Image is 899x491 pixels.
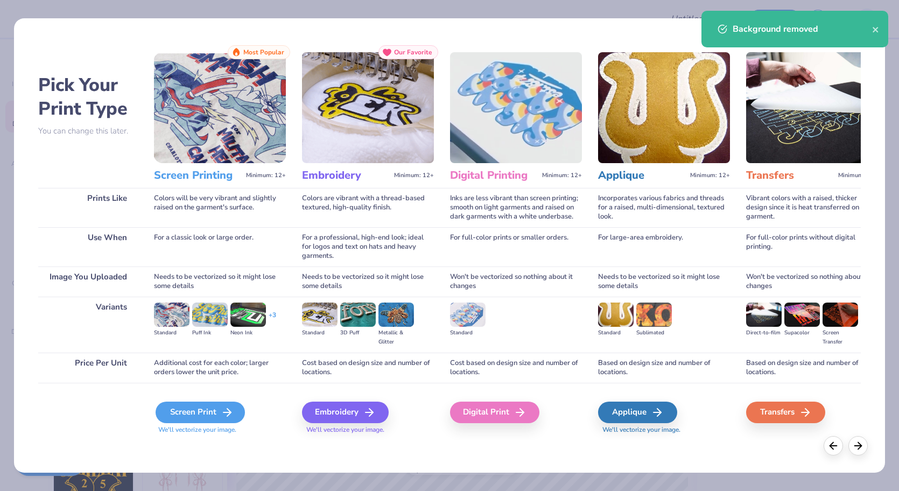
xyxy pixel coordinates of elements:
div: Screen Print [156,402,245,423]
img: Standard [302,303,338,326]
div: Incorporates various fabrics and threads for a raised, multi-dimensional, textured look. [598,188,730,227]
div: Needs to be vectorized so it might lose some details [154,266,286,297]
div: For large-area embroidery. [598,227,730,266]
div: Standard [154,328,189,338]
div: Based on design size and number of locations. [598,353,730,383]
div: Standard [450,328,486,338]
img: 3D Puff [340,303,376,326]
h3: Transfers [746,169,834,183]
div: For a classic look or large order. [154,227,286,266]
div: Digital Print [450,402,539,423]
img: Screen Printing [154,52,286,163]
div: Sublimated [636,328,672,338]
img: Embroidery [302,52,434,163]
span: Minimum: 12+ [838,172,878,179]
div: Background removed [733,23,872,36]
img: Direct-to-film [746,303,782,326]
span: Our Favorite [394,48,432,56]
div: Cost based on design size and number of locations. [302,353,434,383]
button: close [872,23,880,36]
h3: Applique [598,169,686,183]
img: Metallic & Glitter [378,303,414,326]
h3: Digital Printing [450,169,538,183]
div: Puff Ink [192,328,228,338]
img: Standard [450,303,486,326]
div: Supacolor [784,328,820,338]
div: Neon Ink [230,328,266,338]
span: We'll vectorize your image. [598,425,730,434]
div: Applique [598,402,677,423]
img: Transfers [746,52,878,163]
div: Use When [38,227,138,266]
div: Embroidery [302,402,389,423]
div: Transfers [746,402,825,423]
img: Sublimated [636,303,672,326]
div: Won't be vectorized so nothing about it changes [450,266,582,297]
div: Colors are vibrant with a thread-based textured, high-quality finish. [302,188,434,227]
h2: Pick Your Print Type [38,73,138,121]
div: Inks are less vibrant than screen printing; smooth on light garments and raised on dark garments ... [450,188,582,227]
div: Variants [38,297,138,352]
div: Vibrant colors with a raised, thicker design since it is heat transferred on the garment. [746,188,878,227]
div: Based on design size and number of locations. [746,353,878,383]
div: Standard [302,328,338,338]
div: 3D Puff [340,328,376,338]
img: Applique [598,52,730,163]
img: Screen Transfer [823,303,858,326]
div: Colors will be very vibrant and slightly raised on the garment's surface. [154,188,286,227]
span: Minimum: 12+ [542,172,582,179]
img: Neon Ink [230,303,266,326]
h3: Embroidery [302,169,390,183]
img: Puff Ink [192,303,228,326]
div: Metallic & Glitter [378,328,414,347]
p: You can change this later. [38,127,138,136]
div: Price Per Unit [38,353,138,383]
div: Needs to be vectorized so it might lose some details [302,266,434,297]
div: Prints Like [38,188,138,227]
img: Digital Printing [450,52,582,163]
span: We'll vectorize your image. [154,425,286,434]
div: Won't be vectorized so nothing about it changes [746,266,878,297]
div: Cost based on design size and number of locations. [450,353,582,383]
div: Direct-to-film [746,328,782,338]
div: + 3 [269,311,276,329]
div: For full-color prints without digital printing. [746,227,878,266]
img: Supacolor [784,303,820,326]
div: Needs to be vectorized so it might lose some details [598,266,730,297]
img: Standard [598,303,634,326]
span: Most Popular [243,48,284,56]
img: Standard [154,303,189,326]
div: Image You Uploaded [38,266,138,297]
div: Standard [598,328,634,338]
div: For full-color prints or smaller orders. [450,227,582,266]
span: Minimum: 12+ [394,172,434,179]
div: For a professional, high-end look; ideal for logos and text on hats and heavy garments. [302,227,434,266]
h3: Screen Printing [154,169,242,183]
div: Screen Transfer [823,328,858,347]
span: Minimum: 12+ [690,172,730,179]
span: Minimum: 12+ [246,172,286,179]
span: We'll vectorize your image. [302,425,434,434]
div: Additional cost for each color; larger orders lower the unit price. [154,353,286,383]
